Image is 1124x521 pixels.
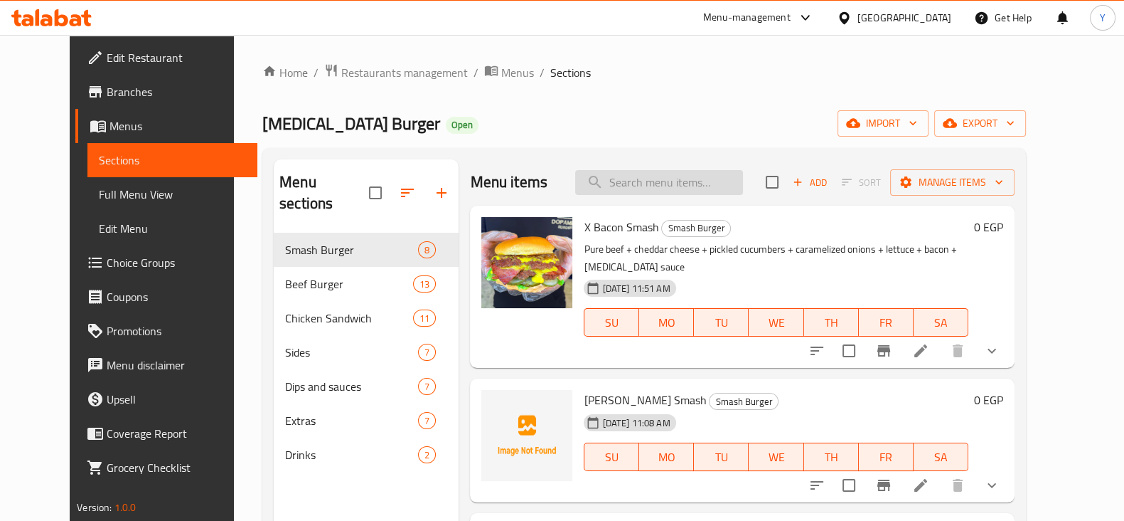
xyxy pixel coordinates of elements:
[584,308,639,337] button: SU
[501,64,534,81] span: Menus
[99,186,246,203] span: Full Menu View
[865,312,908,333] span: FR
[584,216,658,238] span: X Bacon Smash
[107,391,246,408] span: Upsell
[983,342,1000,359] svg: Show Choices
[418,241,436,258] div: items
[749,443,803,471] button: WE
[857,10,951,26] div: [GEOGRAPHIC_DATA]
[867,334,901,368] button: Branch-specific-item
[709,393,778,410] div: Smash Burger
[87,177,257,211] a: Full Menu View
[941,334,975,368] button: delete
[446,117,478,134] div: Open
[645,312,688,333] span: MO
[285,446,418,463] span: Drinks
[1100,10,1106,26] span: Y
[481,390,572,481] img: Salamy Smash
[749,308,803,337] button: WE
[791,174,829,191] span: Add
[703,9,791,26] div: Menu-management
[75,451,257,485] a: Grocery Checklist
[804,308,859,337] button: TH
[584,241,968,276] p: Pure beef + cheddar cheese + pickled cucumbers + caramelized onions + lettuce + bacon + [MEDICAL_...
[285,344,418,361] span: Sides
[75,348,257,382] a: Menu disclaimer
[946,115,1015,132] span: export
[584,443,639,471] button: SU
[694,308,749,337] button: TU
[274,438,459,472] div: Drinks2
[75,280,257,314] a: Coupons
[107,357,246,374] span: Menu disclaimer
[912,342,929,359] a: Edit menu item
[285,275,413,293] span: Beef Burger
[419,414,435,428] span: 7
[934,110,1026,137] button: export
[941,468,975,502] button: delete
[859,443,914,471] button: FR
[787,172,833,194] span: Add item
[99,152,246,169] span: Sections
[77,498,112,517] span: Version:
[575,170,743,195] input: search
[418,446,436,463] div: items
[912,477,929,494] a: Edit menu item
[787,172,833,194] button: Add
[418,344,436,361] div: items
[107,83,246,100] span: Branches
[262,63,1026,82] nav: breadcrumb
[285,310,413,327] span: Chicken Sandwich
[75,314,257,348] a: Promotions
[418,412,436,429] div: items
[279,172,369,214] h2: Menu sections
[700,312,743,333] span: TU
[974,390,1003,410] h6: 0 EGP
[901,174,1003,191] span: Manage items
[419,448,435,462] span: 2
[975,334,1009,368] button: show more
[341,64,468,81] span: Restaurants management
[419,380,435,394] span: 7
[584,389,706,411] span: [PERSON_NAME] Smash
[662,220,730,236] span: Smash Burger
[274,227,459,478] nav: Menu sections
[833,172,890,194] span: Select section first
[481,217,572,308] img: X Bacon Smash
[859,308,914,337] button: FR
[757,167,787,197] span: Select section
[639,308,694,337] button: MO
[390,176,424,210] span: Sort sections
[107,322,246,340] span: Promotions
[810,447,853,468] span: TH
[550,64,591,81] span: Sections
[419,243,435,257] span: 8
[87,211,257,246] a: Edit Menu
[285,412,418,429] div: Extras
[800,334,834,368] button: sort-choices
[75,41,257,75] a: Edit Restaurant
[285,241,418,258] div: Smash Burger
[919,447,963,468] span: SA
[75,416,257,451] a: Coverage Report
[107,254,246,271] span: Choice Groups
[473,64,478,81] li: /
[424,176,459,210] button: Add section
[865,447,908,468] span: FR
[413,275,436,293] div: items
[919,312,963,333] span: SA
[849,115,917,132] span: import
[360,178,390,208] span: Select all sections
[87,143,257,177] a: Sections
[274,233,459,267] div: Smash Burger8
[867,468,901,502] button: Branch-specific-item
[800,468,834,502] button: sort-choices
[75,382,257,416] a: Upsell
[414,312,435,325] span: 11
[694,443,749,471] button: TU
[75,109,257,143] a: Menus
[274,335,459,369] div: Sides7
[285,378,418,395] span: Dips and sauces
